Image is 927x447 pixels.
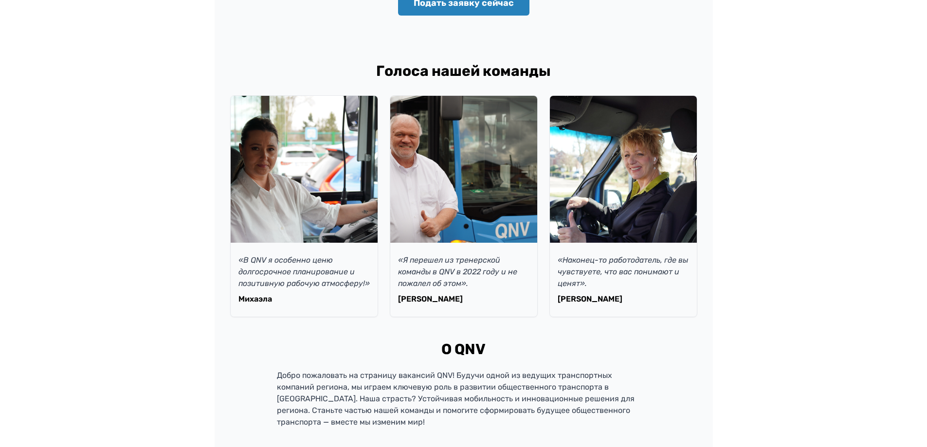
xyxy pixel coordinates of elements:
font: Добро пожаловать на страницу вакансий QNV! Будучи одной из ведущих транспортных компаний региона,... [277,371,635,427]
font: [PERSON_NAME] [558,294,622,304]
font: «Я перешел из тренерской команды в QNV в 2022 году и не пожалел об этом». [398,255,517,288]
font: Голоса нашей команды [376,62,551,80]
font: Михаэла [238,294,272,304]
font: О QNV [441,340,486,358]
font: «Наконец-то работодатель, где вы чувствуете, что вас понимают и ценят». [558,255,688,288]
font: [PERSON_NAME] [398,294,463,304]
font: «В QNV я особенно ценю долгосрочное планирование и позитивную рабочую атмосферу!» [238,255,370,288]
